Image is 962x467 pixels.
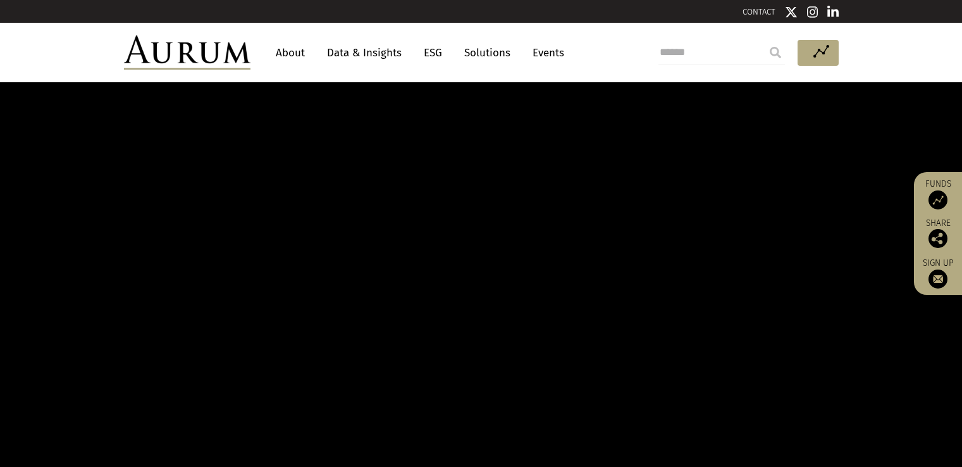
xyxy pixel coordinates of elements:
input: Submit [763,40,788,65]
img: Aurum [124,35,250,70]
img: Sign up to our newsletter [928,270,947,289]
a: About [269,41,311,65]
img: Instagram icon [807,6,818,18]
a: Solutions [458,41,517,65]
a: CONTACT [743,7,775,16]
div: Share [920,219,956,248]
a: ESG [417,41,448,65]
img: Twitter icon [785,6,798,18]
a: Data & Insights [321,41,408,65]
img: Share this post [928,229,947,248]
img: Access Funds [928,190,947,209]
a: Events [526,41,564,65]
img: Linkedin icon [827,6,839,18]
a: Funds [920,178,956,209]
a: Sign up [920,258,956,289]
